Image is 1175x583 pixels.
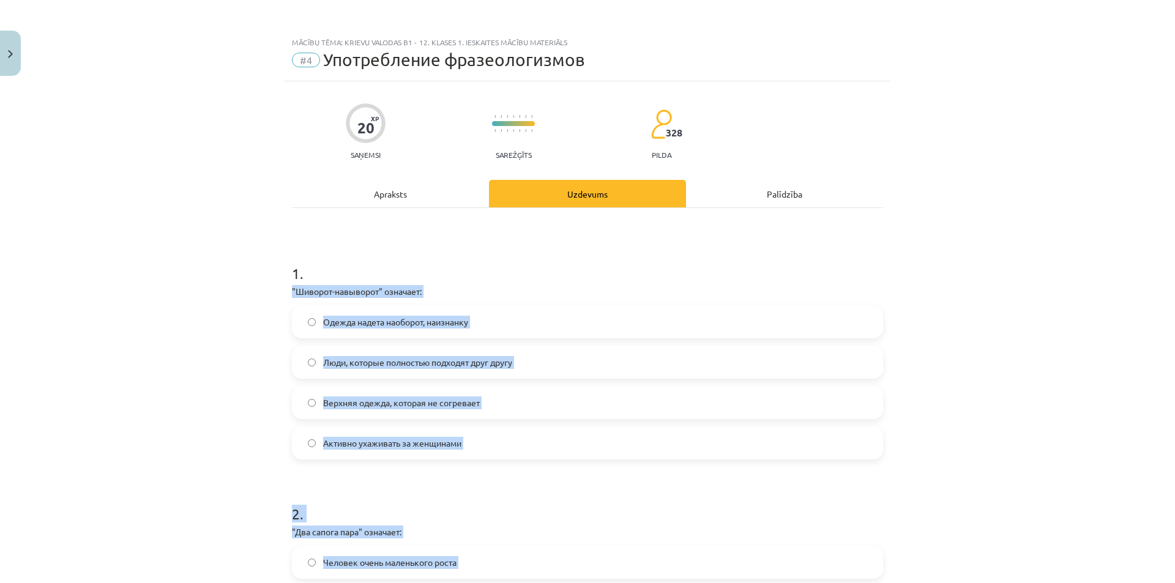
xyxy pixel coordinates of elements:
div: Mācību tēma: Krievu valodas b1 - 12. klases 1. ieskaites mācību materiāls [292,38,883,46]
div: Palīdzība [686,180,883,207]
p: pilda [652,150,671,159]
span: Верхняя одежда, которая не согревает [323,396,480,409]
div: 20 [357,119,375,136]
div: Apraksts [292,180,489,207]
span: Употребление фразеологизмов [323,50,584,70]
img: icon-short-line-57e1e144782c952c97e751825c79c345078a6d821885a25fce030b3d8c18986b.svg [507,129,508,132]
span: XP [371,115,379,122]
h1: 2 . [292,484,883,522]
p: "Два сапога пара" означает: [292,525,883,538]
span: Одежда надета наоборот, наизнанку [323,316,468,329]
span: Активно ухаживать за женщинами [323,437,461,450]
div: Uzdevums [489,180,686,207]
img: icon-short-line-57e1e144782c952c97e751825c79c345078a6d821885a25fce030b3d8c18986b.svg [513,115,514,118]
img: icon-short-line-57e1e144782c952c97e751825c79c345078a6d821885a25fce030b3d8c18986b.svg [525,129,526,132]
input: Верхняя одежда, которая не согревает [308,399,316,407]
span: 328 [666,127,682,138]
img: icon-short-line-57e1e144782c952c97e751825c79c345078a6d821885a25fce030b3d8c18986b.svg [531,129,532,132]
span: Человек очень маленького роста [323,556,457,569]
img: icon-short-line-57e1e144782c952c97e751825c79c345078a6d821885a25fce030b3d8c18986b.svg [513,129,514,132]
input: Человек очень маленького роста [308,559,316,566]
p: "Шиворот-навыворот" означает: [292,285,883,298]
img: icon-short-line-57e1e144782c952c97e751825c79c345078a6d821885a25fce030b3d8c18986b.svg [519,129,520,132]
input: Одежда надета наоборот, наизнанку [308,318,316,326]
img: icon-short-line-57e1e144782c952c97e751825c79c345078a6d821885a25fce030b3d8c18986b.svg [525,115,526,118]
img: icon-short-line-57e1e144782c952c97e751825c79c345078a6d821885a25fce030b3d8c18986b.svg [501,129,502,132]
img: icon-short-line-57e1e144782c952c97e751825c79c345078a6d821885a25fce030b3d8c18986b.svg [494,115,496,118]
span: Люди, которые полностью подходят друг другу [323,356,512,369]
img: students-c634bb4e5e11cddfef0936a35e636f08e4e9abd3cc4e673bd6f9a4125e45ecb1.svg [651,109,672,139]
img: icon-short-line-57e1e144782c952c97e751825c79c345078a6d821885a25fce030b3d8c18986b.svg [494,129,496,132]
img: icon-short-line-57e1e144782c952c97e751825c79c345078a6d821885a25fce030b3d8c18986b.svg [531,115,532,118]
img: icon-short-line-57e1e144782c952c97e751825c79c345078a6d821885a25fce030b3d8c18986b.svg [501,115,502,118]
h1: 1 . [292,243,883,281]
img: icon-close-lesson-0947bae3869378f0d4975bcd49f059093ad1ed9edebbc8119c70593378902aed.svg [8,50,13,58]
input: Люди, которые полностью подходят друг другу [308,358,316,366]
img: icon-short-line-57e1e144782c952c97e751825c79c345078a6d821885a25fce030b3d8c18986b.svg [507,115,508,118]
p: Saņemsi [346,150,386,159]
span: #4 [292,53,320,67]
input: Активно ухаживать за женщинами [308,439,316,447]
img: icon-short-line-57e1e144782c952c97e751825c79c345078a6d821885a25fce030b3d8c18986b.svg [519,115,520,118]
p: Sarežģīts [496,150,532,159]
